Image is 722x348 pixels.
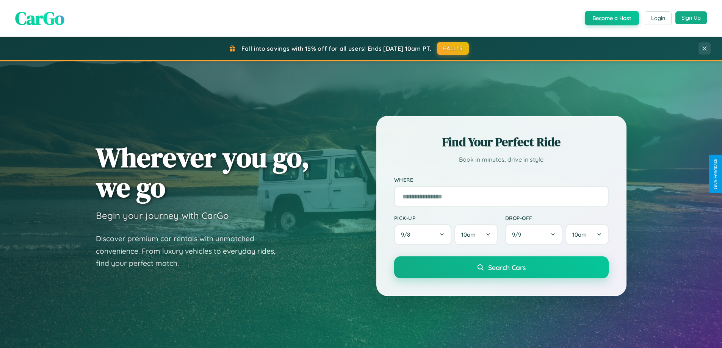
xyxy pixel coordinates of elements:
p: Discover premium car rentals with unmatched convenience. From luxury vehicles to everyday rides, ... [96,233,285,270]
label: Drop-off [505,215,609,221]
button: 9/9 [505,224,563,245]
label: Pick-up [394,215,498,221]
button: 10am [565,224,608,245]
button: FALL15 [437,42,469,55]
h2: Find Your Perfect Ride [394,134,609,150]
button: Search Cars [394,256,609,278]
button: Sign Up [675,11,707,24]
h3: Begin your journey with CarGo [96,210,229,221]
span: 10am [572,231,587,238]
button: Login [645,11,672,25]
label: Where [394,176,609,183]
span: 9 / 9 [512,231,525,238]
button: 10am [454,224,497,245]
button: Become a Host [585,11,639,25]
div: Give Feedback [713,159,718,189]
span: 10am [461,231,476,238]
span: CarGo [15,6,64,31]
button: 9/8 [394,224,452,245]
span: 9 / 8 [401,231,414,238]
span: Search Cars [488,263,526,272]
h1: Wherever you go, we go [96,142,310,202]
p: Book in minutes, drive in style [394,154,609,165]
span: Fall into savings with 15% off for all users! Ends [DATE] 10am PT. [241,45,431,52]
